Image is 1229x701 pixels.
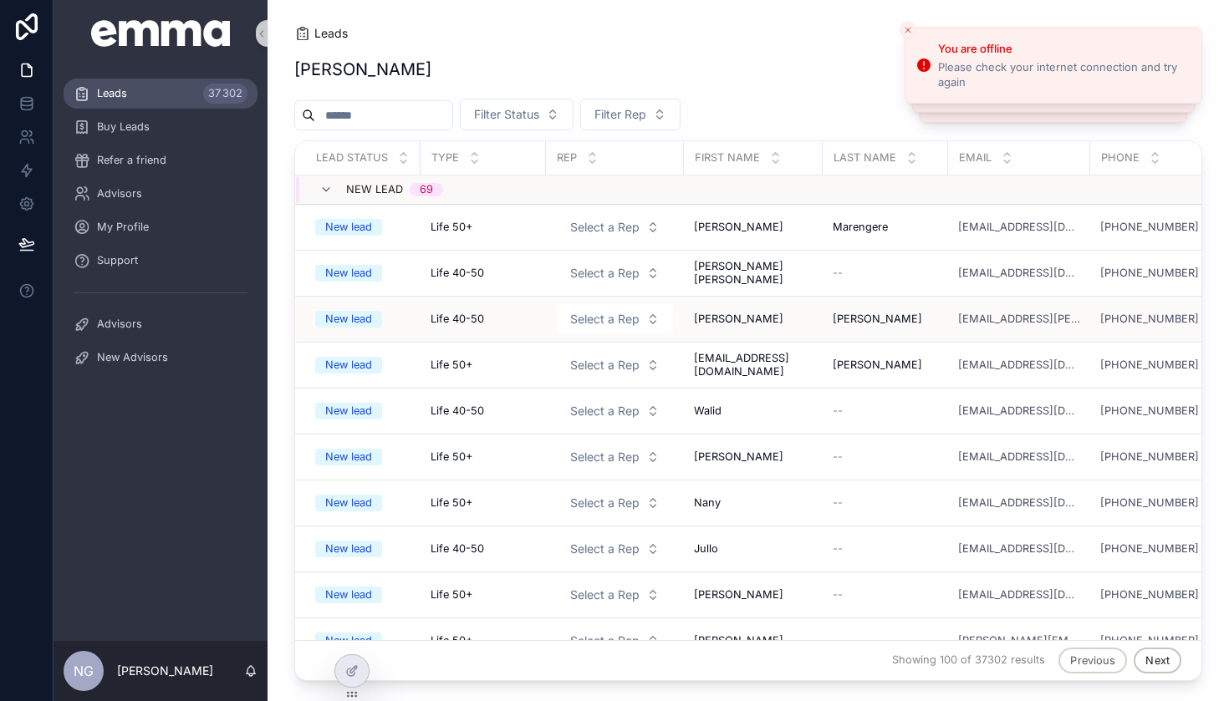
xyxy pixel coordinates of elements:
span: -- [833,450,843,464]
button: Select Button [557,626,673,656]
a: [EMAIL_ADDRESS][DOMAIN_NAME] [958,221,1080,234]
div: New lead [325,265,372,281]
a: -- [833,496,938,510]
a: [PHONE_NUMBER] [1100,221,1199,234]
span: New lead [346,183,403,196]
a: [EMAIL_ADDRESS][DOMAIN_NAME] [958,358,1080,372]
span: Life 50+ [431,450,472,464]
a: [PERSON_NAME] [833,312,938,326]
a: Nany [694,496,813,510]
a: [PHONE_NUMBER] [1100,496,1206,510]
a: [PHONE_NUMBER] [1100,404,1199,418]
a: [PERSON_NAME] [694,588,813,602]
a: Refer a friend [64,145,258,175]
a: [EMAIL_ADDRESS][DOMAIN_NAME] [958,450,1080,464]
a: Select Button [556,257,674,289]
a: [PERSON_NAME][EMAIL_ADDRESS][PERSON_NAME][DOMAIN_NAME] [958,634,1080,648]
a: [PHONE_NUMBER] [1100,404,1206,418]
a: [PHONE_NUMBER] [1100,267,1199,280]
div: New lead [325,495,372,511]
span: Select a Rep [570,403,640,419]
a: [EMAIL_ADDRESS][PERSON_NAME][DOMAIN_NAME] [958,312,1080,326]
a: [PERSON_NAME] [PERSON_NAME] [694,260,813,287]
div: New lead [325,587,372,602]
a: New lead [315,403,411,419]
div: 37 302 [203,84,247,104]
a: Support [64,246,258,276]
span: Life 50+ [431,358,472,372]
a: Select Button [556,211,674,243]
span: Life 50+ [431,634,472,648]
a: Walid [694,404,813,418]
button: Select Button [557,258,673,288]
div: New lead [325,357,372,373]
span: Nany [694,496,721,510]
a: [EMAIL_ADDRESS][DOMAIN_NAME] [958,496,1080,510]
a: Select Button [556,303,674,335]
span: Support [97,254,138,267]
a: Buy Leads [64,112,258,142]
a: New Advisors [64,343,258,373]
div: New lead [325,449,372,465]
a: [PHONE_NUMBER] [1100,542,1206,556]
span: Life 40-50 [431,404,484,418]
a: [EMAIL_ADDRESS][DOMAIN_NAME] [958,404,1080,418]
span: Type [431,151,459,165]
a: Life 50+ [431,634,536,648]
span: [PERSON_NAME] [694,634,783,648]
a: [PHONE_NUMBER] [1100,588,1206,602]
button: Select Button [557,442,673,472]
span: -- [833,542,843,556]
span: Select a Rep [570,219,640,236]
span: [PERSON_NAME] [694,450,783,464]
a: New lead [315,449,411,465]
a: [PERSON_NAME] [694,221,813,234]
span: Jullo [694,542,718,556]
a: Select Button [556,349,674,381]
a: [EMAIL_ADDRESS][DOMAIN_NAME] [694,352,813,378]
span: Select a Rep [570,449,640,465]
a: Life 50+ [431,221,536,234]
button: Select Button [557,350,673,380]
a: Advisors [64,309,258,339]
span: Rep [557,151,577,165]
div: scrollable content [54,67,268,394]
span: Life 40-50 [431,312,484,326]
a: -- [833,404,938,418]
a: [EMAIL_ADDRESS][DOMAIN_NAME] [958,542,1080,556]
a: [PERSON_NAME] [833,358,938,372]
span: Advisors [97,317,142,331]
span: Showing 100 of 37302 results [892,653,1045,667]
a: [PHONE_NUMBER] [1100,634,1206,648]
span: -- [833,634,843,648]
a: Marengere [833,221,938,234]
span: My Profile [97,221,149,234]
a: Jullo [694,542,813,556]
a: New lead [315,632,411,648]
span: Select a Rep [570,587,640,603]
a: Life 40-50 [431,404,536,418]
a: [EMAIL_ADDRESS][DOMAIN_NAME] [958,267,1080,280]
span: [PERSON_NAME] [694,312,783,326]
a: -- [833,267,938,280]
a: New lead [315,219,411,235]
span: -- [833,496,843,510]
a: Life 40-50 [431,542,536,556]
span: [PERSON_NAME] [833,358,922,372]
span: Select a Rep [570,495,640,511]
a: Select Button [556,395,674,427]
a: Select Button [556,579,674,611]
span: NG [74,661,94,681]
span: New Advisors [97,351,168,364]
span: Select a Rep [570,541,640,557]
span: [PERSON_NAME] [833,312,922,326]
a: -- [833,450,938,464]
